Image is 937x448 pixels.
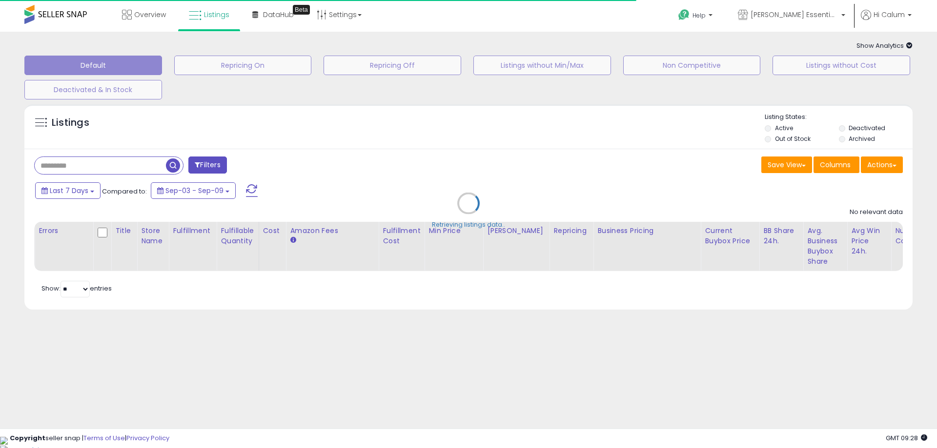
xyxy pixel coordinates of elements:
button: Listings without Min/Max [473,56,611,75]
button: Default [24,56,162,75]
span: Listings [204,10,229,19]
a: Hi Calum [861,10,912,32]
span: [PERSON_NAME] Essentials LLC [751,10,838,19]
div: Retrieving listings data.. [432,220,505,229]
button: Non Competitive [623,56,761,75]
span: Help [693,11,706,19]
a: Help [671,1,722,32]
button: Repricing On [174,56,312,75]
span: Overview [134,10,166,19]
div: Tooltip anchor [293,5,310,15]
i: Get Help [678,9,690,21]
button: Listings without Cost [773,56,910,75]
button: Repricing Off [324,56,461,75]
button: Deactivated & In Stock [24,80,162,99]
span: Show Analytics [856,41,913,50]
span: DataHub [263,10,294,19]
span: Hi Calum [874,10,905,19]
